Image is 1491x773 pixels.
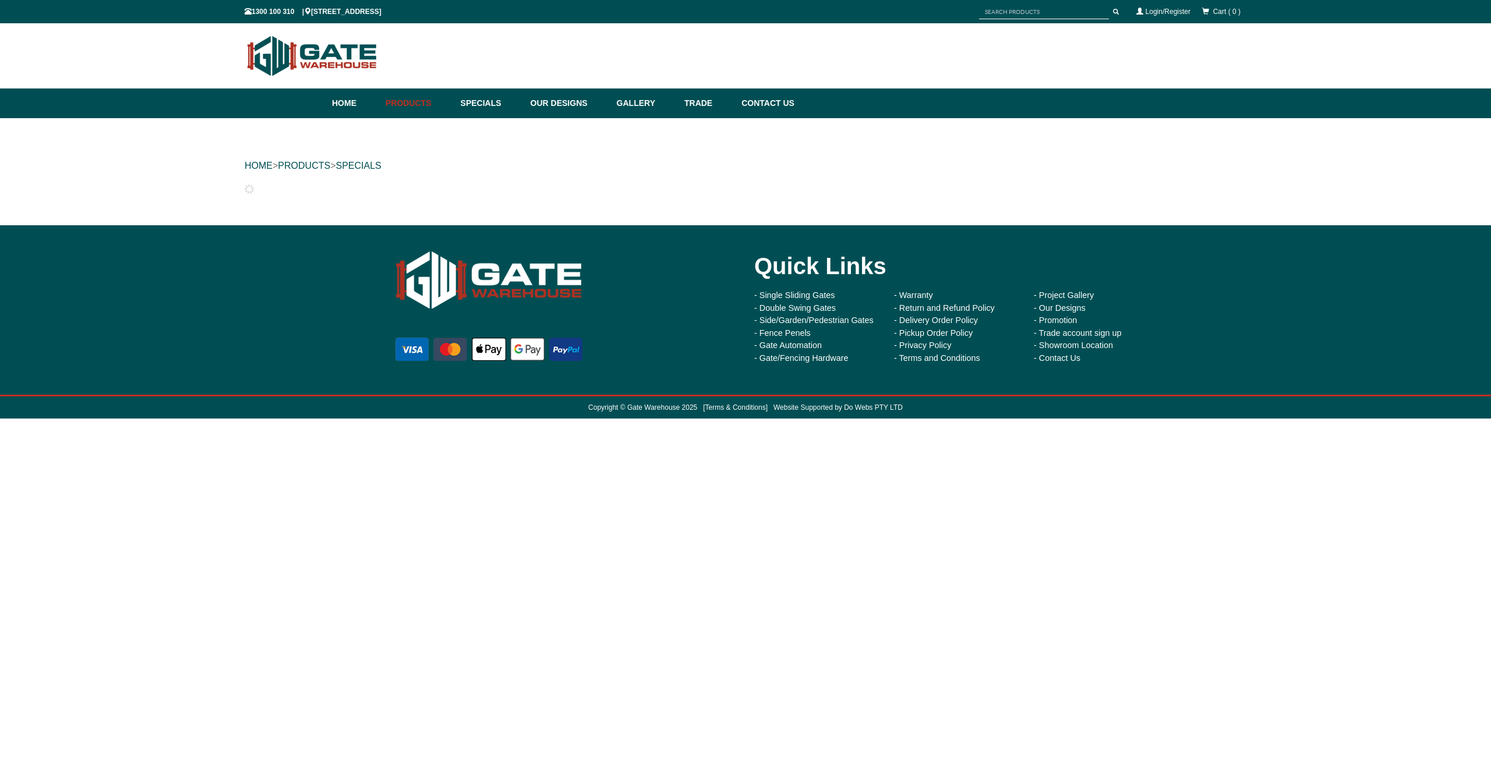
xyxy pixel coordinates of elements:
a: SPECIALS [335,161,381,171]
div: > > [245,147,1246,185]
a: - Single Sliding Gates [754,290,835,300]
div: Quick Links [754,243,1156,289]
a: - Pickup Order Policy [894,328,973,338]
a: - Our Designs [1034,303,1086,313]
a: - Warranty [894,290,933,300]
a: - Return and Refund Policy [894,303,995,313]
a: - Gate/Fencing Hardware [754,353,849,363]
a: - Project Gallery [1034,290,1094,300]
a: Contact Us [736,88,794,118]
img: payment options [393,335,585,363]
a: - Side/Garden/Pedestrian Gates [754,315,874,325]
input: SEARCH PRODUCTS [979,5,1109,19]
a: - Gate Automation [754,341,822,350]
a: - Double Swing Gates [754,303,836,313]
a: - Terms and Conditions [894,353,980,363]
span: Cart ( 0 ) [1213,8,1241,16]
img: Gate Warehouse [393,243,585,318]
a: - Fence Penels [754,328,811,338]
a: PRODUCTS [278,161,330,171]
a: Trade [679,88,736,118]
a: HOME [245,161,273,171]
a: - Delivery Order Policy [894,315,978,325]
a: Login/Register [1146,8,1190,16]
a: Our Designs [525,88,611,118]
img: Gate Warehouse [245,29,380,83]
a: Gallery [611,88,679,118]
span: 1300 100 310 | [STREET_ADDRESS] [245,8,381,16]
a: - Privacy Policy [894,341,951,350]
a: - Trade account sign up [1034,328,1121,338]
a: Products [380,88,455,118]
a: Home [332,88,380,118]
a: - Promotion [1034,315,1077,325]
span: [ ] [697,403,768,412]
a: - Showroom Location [1034,341,1113,350]
a: Specials [455,88,525,118]
a: - Contact Us [1034,353,1080,363]
a: Website Supported by Do Webs PTY LTD [773,403,903,412]
a: Terms & Conditions [705,403,766,412]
